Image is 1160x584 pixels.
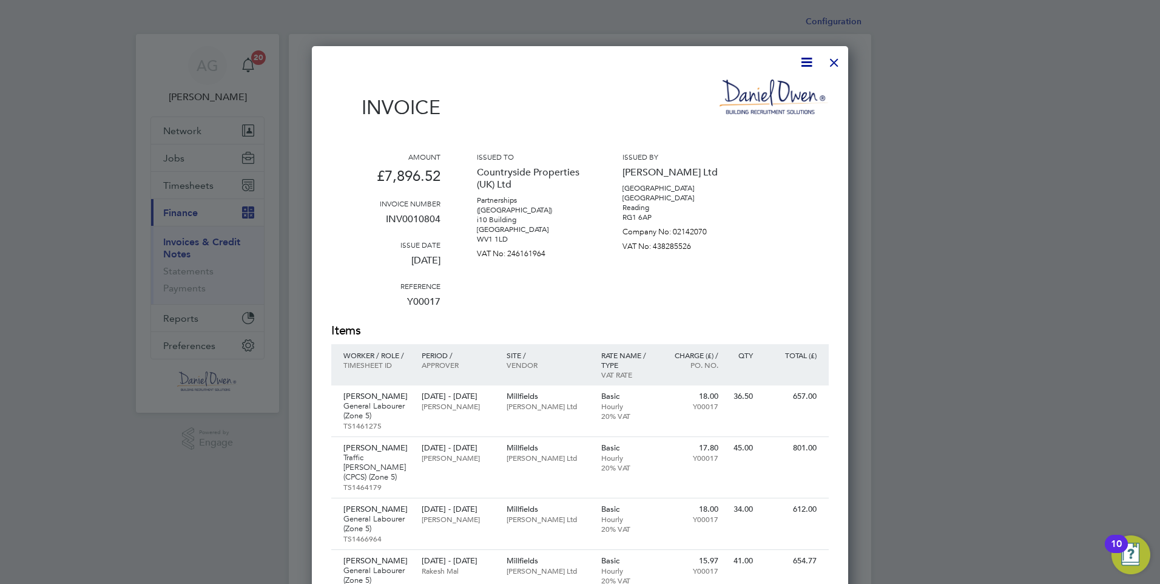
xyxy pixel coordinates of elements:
p: £7,896.52 [331,161,440,199]
h3: Issue date [331,240,440,250]
p: [PERSON_NAME] [343,443,410,453]
p: Y00017 [666,401,718,411]
p: TS1461275 [343,421,410,430]
h3: Amount [331,152,440,161]
p: 45.00 [730,443,753,453]
p: Po. No. [666,360,718,370]
p: [PERSON_NAME] [343,504,410,514]
p: Timesheet ID [343,360,410,370]
p: 657.00 [765,392,817,401]
p: 41.00 [730,556,753,566]
p: Rakesh Mal [422,566,494,576]
p: Y00017 [666,566,718,576]
p: 36.50 [730,392,753,401]
p: 612.00 [765,504,817,514]
p: [PERSON_NAME] [343,392,410,401]
p: Reading [622,203,732,212]
p: [PERSON_NAME] Ltd [622,161,732,183]
p: TS1466964 [343,534,410,543]
h3: Issued by [622,152,732,161]
p: Partnerships ([GEOGRAPHIC_DATA]) [477,195,586,215]
p: Company No: 02142070 [622,222,732,237]
p: RG1 6AP [622,212,732,222]
p: Traffic [PERSON_NAME] (CPCS) (Zone 5) [343,453,410,482]
img: danielowen-logo-remittance.png [720,80,829,114]
h3: Invoice number [331,199,440,208]
p: Millfields [507,443,589,453]
p: Charge (£) / [666,350,718,360]
div: 10 [1111,544,1122,560]
p: [GEOGRAPHIC_DATA] [622,183,732,193]
p: Basic [601,443,654,453]
p: Rate name / type [601,350,654,370]
p: [DATE] - [DATE] [422,556,494,566]
p: Site / [507,350,589,360]
p: Y00017 [331,291,440,322]
p: Basic [601,504,654,514]
p: [GEOGRAPHIC_DATA] [622,193,732,203]
h1: Invoice [331,96,440,119]
p: 15.97 [666,556,718,566]
p: Hourly [601,566,654,576]
p: 17.80 [666,443,718,453]
p: [PERSON_NAME] [422,401,494,411]
p: Hourly [601,453,654,463]
p: [DATE] - [DATE] [422,504,494,514]
p: [DATE] [331,250,440,281]
p: Millfields [507,392,589,401]
p: 18.00 [666,504,718,514]
p: Approver [422,360,494,370]
p: [PERSON_NAME] [343,556,410,566]
p: 801.00 [765,443,817,453]
p: General Labourer (Zone 5) [343,401,410,421]
p: VAT No: 246161964 [477,244,586,259]
p: [PERSON_NAME] Ltd [507,453,589,463]
h3: Reference [331,281,440,291]
p: [DATE] - [DATE] [422,443,494,453]
p: [PERSON_NAME] [422,514,494,524]
p: 18.00 [666,392,718,401]
p: [GEOGRAPHIC_DATA] [477,225,586,234]
p: 20% VAT [601,411,654,421]
p: 20% VAT [601,463,654,472]
p: 20% VAT [601,524,654,534]
p: Vendor [507,360,589,370]
p: Basic [601,556,654,566]
p: 654.77 [765,556,817,566]
h2: Items [331,322,829,339]
p: QTY [730,350,753,360]
p: Total (£) [765,350,817,360]
p: Worker / Role / [343,350,410,360]
p: INV0010804 [331,208,440,240]
p: [PERSON_NAME] Ltd [507,401,589,411]
p: Y00017 [666,453,718,463]
p: [DATE] - [DATE] [422,392,494,401]
p: [PERSON_NAME] Ltd [507,566,589,576]
p: TS1464179 [343,482,410,492]
button: Open Resource Center, 10 new notifications [1111,535,1150,574]
p: Millfields [507,504,589,514]
p: [PERSON_NAME] Ltd [507,514,589,524]
p: Period / [422,350,494,360]
p: i10 Building [477,215,586,225]
p: Hourly [601,514,654,524]
p: VAT No: 438285526 [622,237,732,251]
p: WV1 1LD [477,234,586,244]
p: [PERSON_NAME] [422,453,494,463]
p: 34.00 [730,504,753,514]
p: Countryside Properties (UK) Ltd [477,161,586,195]
p: Y00017 [666,514,718,524]
p: VAT rate [601,370,654,379]
p: Hourly [601,401,654,411]
h3: Issued to [477,152,586,161]
p: Basic [601,392,654,401]
p: General Labourer (Zone 5) [343,514,410,534]
p: Millfields [507,556,589,566]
